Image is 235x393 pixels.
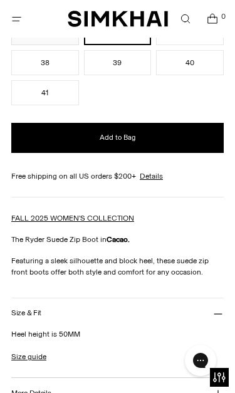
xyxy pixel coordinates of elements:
button: 38 [11,50,79,75]
a: Open cart modal [199,6,225,32]
button: Open menu modal [4,6,29,32]
button: Add to Bag [11,123,224,153]
h3: Size & Fit [11,309,41,317]
div: Free shipping on all US orders $200+ [11,170,224,182]
a: Size guide [11,351,46,362]
p: Featuring a sleek silhouette and block heel, these suede zip front boots offer both style and com... [11,255,224,278]
button: 40 [156,50,224,75]
iframe: Gorgias live chat messenger [179,340,222,380]
button: 39 [84,50,152,75]
a: Details [140,170,163,182]
span: Add to Bag [100,132,135,143]
a: SIMKHAI [68,10,168,28]
p: The Ryder Suede Zip Boot in [11,234,224,245]
a: Open search modal [172,6,198,32]
button: 41 [11,80,79,105]
p: Heel height is 50MM [11,328,224,340]
strong: Cacao. [107,235,130,244]
button: Size & Fit [11,298,224,329]
span: 0 [219,12,227,21]
a: FALL 2025 WOMEN'S COLLECTION [11,214,134,223]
